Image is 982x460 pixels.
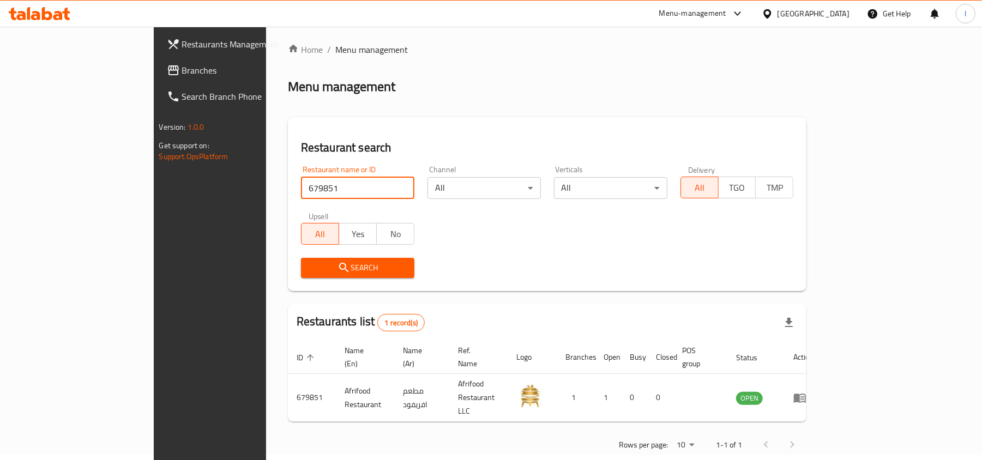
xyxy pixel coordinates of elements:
[309,212,329,220] label: Upsell
[301,177,414,199] input: Search for restaurant name or ID..
[288,43,807,56] nav: breadcrumb
[516,382,544,409] img: Afrifood Restaurant
[557,341,595,374] th: Branches
[619,438,668,452] p: Rows per page:
[159,149,228,164] a: Support.OpsPlatform
[158,83,318,110] a: Search Branch Phone
[647,341,673,374] th: Closed
[158,57,318,83] a: Branches
[793,391,814,404] div: Menu
[297,313,425,331] h2: Restaurants list
[301,223,339,245] button: All
[680,177,719,198] button: All
[595,341,621,374] th: Open
[718,177,756,198] button: TGO
[688,166,715,173] label: Delivery
[778,8,850,20] div: [GEOGRAPHIC_DATA]
[182,38,309,51] span: Restaurants Management
[621,374,647,422] td: 0
[755,177,793,198] button: TMP
[336,374,394,422] td: Afrifood Restaurant
[159,138,209,153] span: Get support on:
[301,140,794,156] h2: Restaurant search
[377,314,425,331] div: Total records count
[716,438,742,452] p: 1-1 of 1
[736,392,763,404] span: OPEN
[158,31,318,57] a: Restaurants Management
[301,258,414,278] button: Search
[378,318,424,328] span: 1 record(s)
[288,341,822,422] table: enhanced table
[682,344,714,370] span: POS group
[403,344,436,370] span: Name (Ar)
[776,310,802,336] div: Export file
[508,341,557,374] th: Logo
[339,223,377,245] button: Yes
[335,43,408,56] span: Menu management
[344,226,372,242] span: Yes
[685,180,714,196] span: All
[182,90,309,103] span: Search Branch Phone
[595,374,621,422] td: 1
[182,64,309,77] span: Branches
[288,78,395,95] h2: Menu management
[965,8,966,20] span: l
[621,341,647,374] th: Busy
[345,344,381,370] span: Name (En)
[159,120,186,134] span: Version:
[297,351,317,364] span: ID
[760,180,789,196] span: TMP
[647,374,673,422] td: 0
[310,261,406,275] span: Search
[723,180,752,196] span: TGO
[381,226,410,242] span: No
[427,177,541,199] div: All
[376,223,414,245] button: No
[736,351,772,364] span: Status
[557,374,595,422] td: 1
[188,120,204,134] span: 1.0.0
[554,177,667,199] div: All
[659,7,726,20] div: Menu-management
[449,374,508,422] td: Afrifood Restaurant LLC
[306,226,335,242] span: All
[785,341,822,374] th: Action
[327,43,331,56] li: /
[672,437,698,453] div: Rows per page:
[394,374,449,422] td: مطعم افريفود
[458,344,495,370] span: Ref. Name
